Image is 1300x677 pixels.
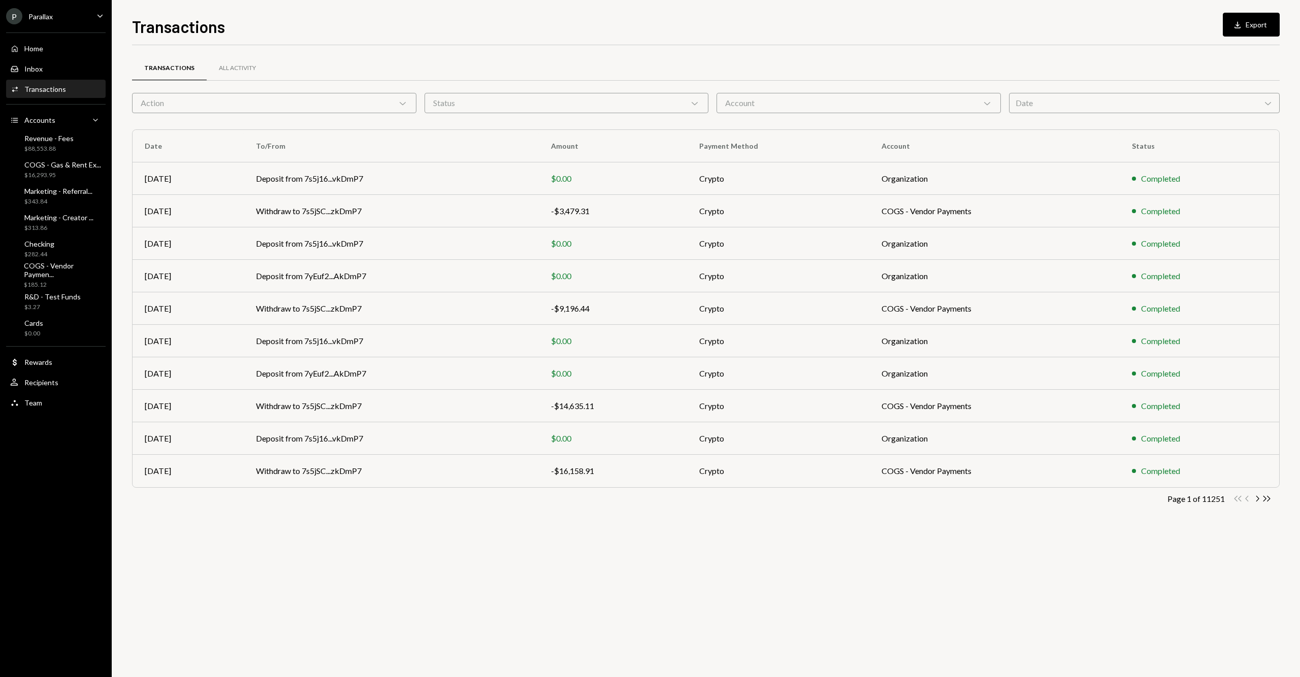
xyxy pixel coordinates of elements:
[1141,367,1180,380] div: Completed
[24,329,43,338] div: $0.00
[207,55,268,81] a: All Activity
[24,134,74,143] div: Revenue - Fees
[551,432,675,445] div: $0.00
[687,162,870,195] td: Crypto
[24,145,74,153] div: $88,553.88
[1141,432,1180,445] div: Completed
[244,195,539,227] td: Withdraw to 7s5jSC...zkDmP7
[551,465,675,477] div: -$16,158.91
[244,390,539,422] td: Withdraw to 7s5jSC...zkDmP7
[145,335,232,347] div: [DATE]
[24,213,93,222] div: Marketing - Creator ...
[869,422,1120,455] td: Organization
[24,171,101,180] div: $16,293.95
[24,187,92,195] div: Marketing - Referral...
[145,400,232,412] div: [DATE]
[869,130,1120,162] th: Account
[6,59,106,78] a: Inbox
[869,292,1120,325] td: COGS - Vendor Payments
[869,390,1120,422] td: COGS - Vendor Payments
[244,162,539,195] td: Deposit from 7s5j16...vkDmP7
[24,197,92,206] div: $343.84
[145,465,232,477] div: [DATE]
[132,55,207,81] a: Transactions
[244,227,539,260] td: Deposit from 7s5j16...vkDmP7
[244,357,539,390] td: Deposit from 7yEuf2...AkDmP7
[244,422,539,455] td: Deposit from 7s5j16...vkDmP7
[6,111,106,129] a: Accounts
[551,238,675,250] div: $0.00
[687,325,870,357] td: Crypto
[6,80,106,98] a: Transactions
[1141,173,1180,185] div: Completed
[6,236,106,261] a: Checking$282.44
[6,353,106,371] a: Rewards
[1167,494,1225,503] div: Page 1 of 11251
[869,325,1120,357] td: Organization
[687,130,870,162] th: Payment Method
[132,93,416,113] div: Action
[145,238,232,250] div: [DATE]
[24,250,54,259] div: $282.44
[687,260,870,292] td: Crypto
[145,270,232,282] div: [DATE]
[869,260,1120,292] td: Organization
[869,162,1120,195] td: Organization
[1141,270,1180,282] div: Completed
[869,227,1120,260] td: Organization
[24,44,43,53] div: Home
[687,422,870,455] td: Crypto
[132,16,225,37] h1: Transactions
[6,316,106,340] a: Cards$0.00
[144,64,194,73] div: Transactions
[24,261,102,279] div: COGS - Vendor Paymen...
[687,292,870,325] td: Crypto
[244,325,539,357] td: Deposit from 7s5j16...vkDmP7
[6,184,106,208] a: Marketing - Referral...$343.84
[1009,93,1280,113] div: Date
[24,85,66,93] div: Transactions
[687,227,870,260] td: Crypto
[24,303,81,312] div: $3.27
[24,358,52,366] div: Rewards
[24,292,81,301] div: R&D - Test Funds
[244,292,539,325] td: Withdraw to 7s5jSC...zkDmP7
[687,390,870,422] td: Crypto
[687,195,870,227] td: Crypto
[244,260,539,292] td: Deposit from 7yEuf2...AkDmP7
[551,302,675,315] div: -$9,196.44
[6,393,106,412] a: Team
[145,302,232,315] div: [DATE]
[687,455,870,487] td: Crypto
[24,160,101,169] div: COGS - Gas & Rent Ex...
[1141,465,1180,477] div: Completed
[1120,130,1279,162] th: Status
[24,224,93,232] div: $313.86
[145,432,232,445] div: [DATE]
[717,93,1001,113] div: Account
[133,130,244,162] th: Date
[6,263,106,287] a: COGS - Vendor Paymen...$185.12
[6,39,106,57] a: Home
[6,157,106,182] a: COGS - Gas & Rent Ex...$16,293.95
[551,335,675,347] div: $0.00
[6,373,106,391] a: Recipients
[551,205,675,217] div: -$3,479.31
[687,357,870,390] td: Crypto
[1141,335,1180,347] div: Completed
[24,116,55,124] div: Accounts
[1223,13,1280,37] button: Export
[145,367,232,380] div: [DATE]
[6,289,106,314] a: R&D - Test Funds$3.27
[869,195,1120,227] td: COGS - Vendor Payments
[28,12,53,21] div: Parallax
[244,455,539,487] td: Withdraw to 7s5jSC...zkDmP7
[869,357,1120,390] td: Organization
[551,173,675,185] div: $0.00
[1141,238,1180,250] div: Completed
[24,281,102,289] div: $185.12
[6,131,106,155] a: Revenue - Fees$88,553.88
[24,378,58,387] div: Recipients
[551,270,675,282] div: $0.00
[219,64,256,73] div: All Activity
